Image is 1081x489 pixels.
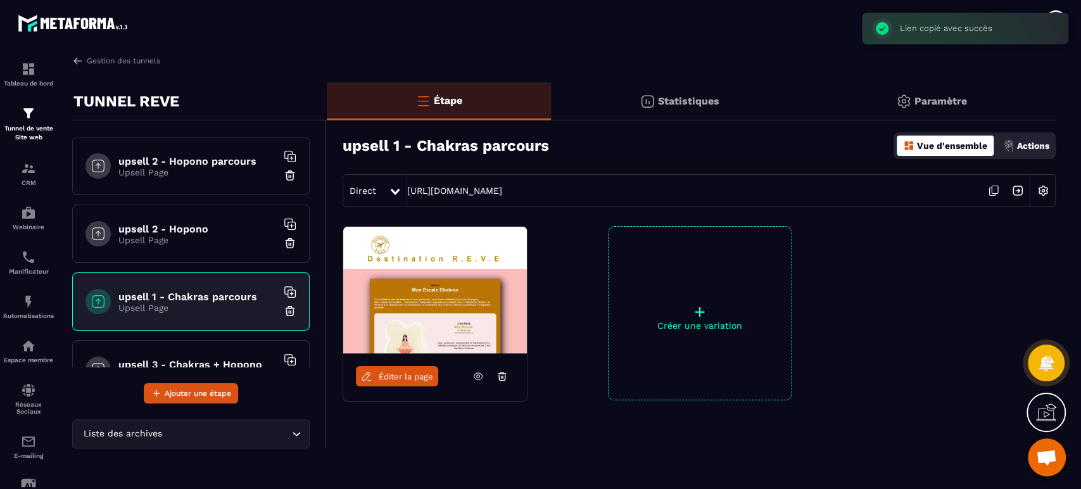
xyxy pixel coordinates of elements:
[21,161,36,176] img: formation
[72,419,310,448] div: Search for option
[3,96,54,151] a: formationformationTunnel de vente Site web
[21,250,36,265] img: scheduler
[3,312,54,319] p: Automatisations
[72,55,160,67] a: Gestion des tunnels
[284,305,296,317] img: trash
[165,387,231,400] span: Ajouter une étape
[21,61,36,77] img: formation
[914,95,967,107] p: Paramètre
[3,452,54,459] p: E-mailing
[118,235,277,245] p: Upsell Page
[903,140,914,151] img: dashboard-orange.40269519.svg
[118,359,277,371] h6: upsell 3 - Chakras + Hopono
[3,401,54,415] p: Réseaux Sociaux
[3,224,54,231] p: Webinaire
[609,321,791,331] p: Créer une variation
[21,338,36,353] img: automations
[3,124,54,142] p: Tunnel de vente Site web
[3,424,54,469] a: emailemailE-mailing
[165,427,289,441] input: Search for option
[72,55,84,67] img: arrow
[18,11,132,35] img: logo
[917,141,987,151] p: Vue d'ensemble
[21,434,36,449] img: email
[1003,140,1015,151] img: actions.d6e523a2.png
[118,303,277,313] p: Upsell Page
[609,303,791,321] p: +
[21,383,36,398] img: social-network
[3,329,54,373] a: automationsautomationsEspace membre
[3,357,54,364] p: Espace membre
[144,383,238,403] button: Ajouter une étape
[343,137,549,155] h3: upsell 1 - Chakras parcours
[343,227,527,353] img: image
[896,94,911,109] img: setting-gr.5f69749f.svg
[118,155,277,167] h6: upsell 2 - Hopono parcours
[350,186,376,196] span: Direct
[3,268,54,275] p: Planificateur
[118,223,277,235] h6: upsell 2 - Hopono
[3,240,54,284] a: schedulerschedulerPlanificateur
[1006,179,1030,203] img: arrow-next.bcc2205e.svg
[1031,179,1055,203] img: setting-w.858f3a88.svg
[73,89,179,114] p: TUNNEL REVE
[3,284,54,329] a: automationsautomationsAutomatisations
[3,373,54,424] a: social-networksocial-networkRéseaux Sociaux
[3,151,54,196] a: formationformationCRM
[284,169,296,182] img: trash
[356,366,438,386] a: Éditer la page
[379,372,433,381] span: Éditer la page
[1028,438,1066,476] div: Ouvrir le chat
[1017,141,1049,151] p: Actions
[3,80,54,87] p: Tableau de bord
[658,95,719,107] p: Statistiques
[640,94,655,109] img: stats.20deebd0.svg
[3,52,54,96] a: formationformationTableau de bord
[118,167,277,177] p: Upsell Page
[21,205,36,220] img: automations
[80,427,165,441] span: Liste des archives
[3,196,54,240] a: automationsautomationsWebinaire
[118,291,277,303] h6: upsell 1 - Chakras parcours
[21,294,36,309] img: automations
[3,179,54,186] p: CRM
[407,186,502,196] a: [URL][DOMAIN_NAME]
[415,93,431,108] img: bars-o.4a397970.svg
[434,94,462,106] p: Étape
[21,106,36,121] img: formation
[284,237,296,250] img: trash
